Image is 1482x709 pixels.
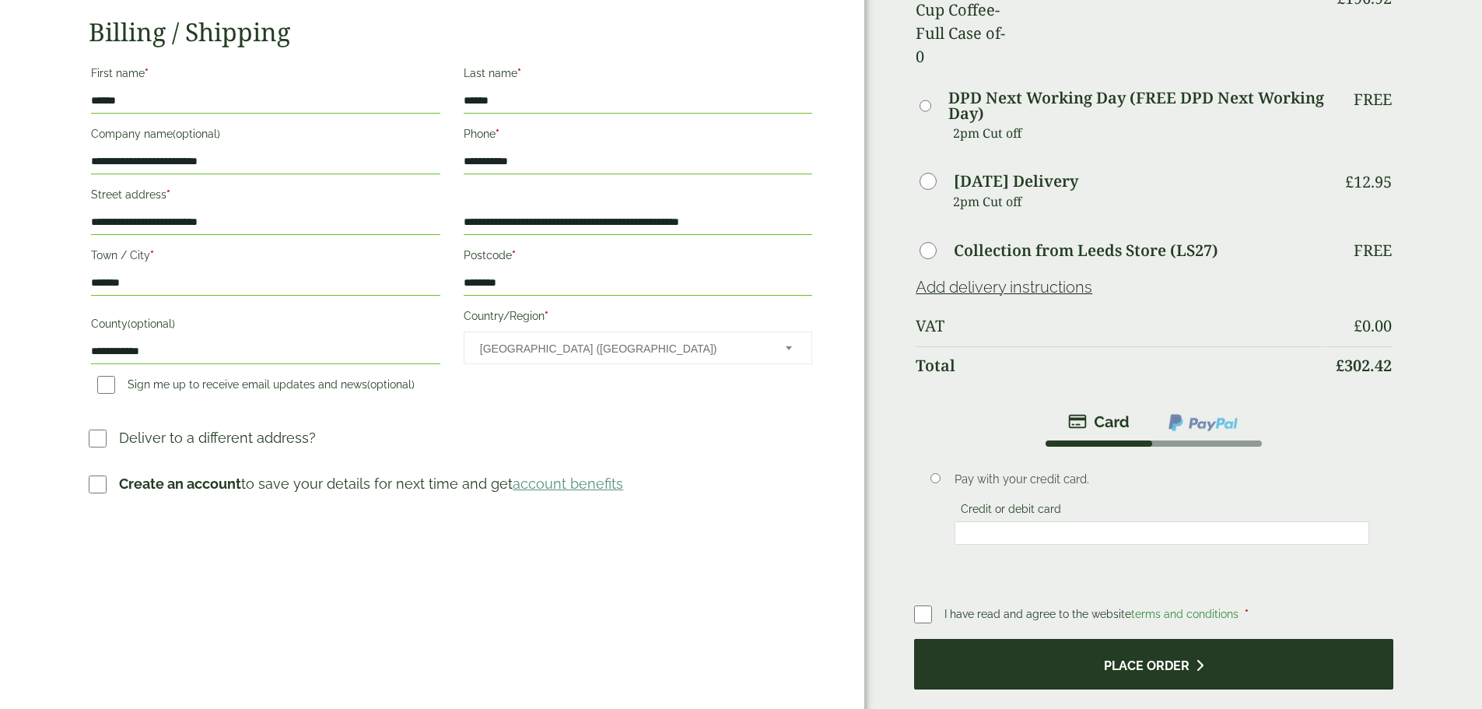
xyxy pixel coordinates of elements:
[1336,355,1392,376] bdi: 302.42
[91,184,440,210] label: Street address
[512,249,516,261] abbr: required
[91,244,440,271] label: Town / City
[1354,241,1392,260] p: Free
[173,128,220,140] span: (optional)
[959,526,1365,540] iframe: Secure card payment input frame
[464,332,812,364] span: Country/Region
[916,346,1324,384] th: Total
[367,378,415,391] span: (optional)
[955,503,1067,520] label: Credit or debit card
[1068,412,1130,431] img: stripe.png
[1336,355,1344,376] span: £
[954,243,1218,258] label: Collection from Leeds Store (LS27)
[948,90,1324,121] label: DPD Next Working Day (FREE DPD Next Working Day)
[119,427,316,448] p: Deliver to a different address?
[91,378,421,395] label: Sign me up to receive email updates and news
[1345,171,1392,192] bdi: 12.95
[916,278,1092,297] a: Add delivery instructions
[955,471,1369,488] p: Pay with your credit card.
[1354,315,1392,336] bdi: 0.00
[496,128,499,140] abbr: required
[91,313,440,339] label: County
[145,67,149,79] abbr: required
[119,473,623,494] p: to save your details for next time and get
[464,305,812,332] label: Country/Region
[1167,412,1239,433] img: ppcp-gateway.png
[1345,171,1354,192] span: £
[91,123,440,149] label: Company name
[91,62,440,89] label: First name
[1354,90,1392,109] p: Free
[464,62,812,89] label: Last name
[128,318,175,330] span: (optional)
[97,376,115,394] input: Sign me up to receive email updates and news(optional)
[916,307,1324,345] th: VAT
[1354,315,1362,336] span: £
[1131,608,1239,620] a: terms and conditions
[119,476,241,492] strong: Create an account
[89,17,815,47] h2: Billing / Shipping
[545,310,548,322] abbr: required
[464,123,812,149] label: Phone
[1245,608,1249,620] abbr: required
[954,174,1078,189] label: [DATE] Delivery
[914,639,1393,690] button: Place order
[953,121,1324,145] p: 2pm Cut off
[517,67,521,79] abbr: required
[944,608,1242,620] span: I have read and agree to the website
[150,249,154,261] abbr: required
[166,188,170,201] abbr: required
[953,190,1324,213] p: 2pm Cut off
[464,244,812,271] label: Postcode
[513,476,623,492] a: account benefits
[480,332,765,365] span: United Kingdom (UK)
